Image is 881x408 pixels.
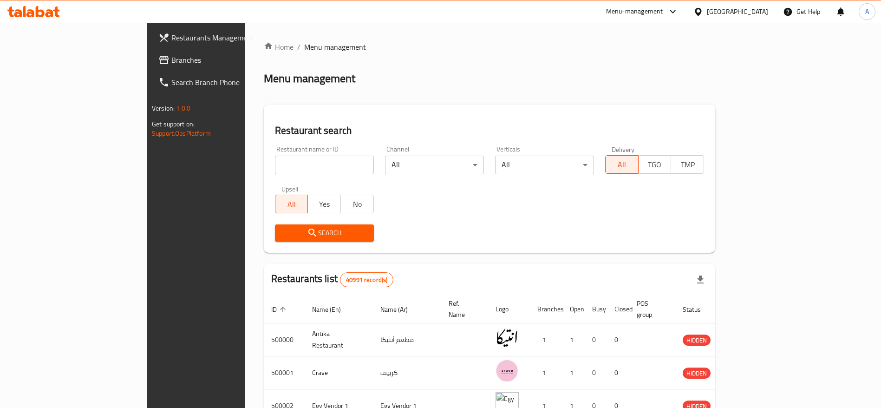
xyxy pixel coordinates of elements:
div: HIDDEN [683,368,711,379]
img: Antika Restaurant [496,326,519,349]
button: All [275,195,308,213]
span: No [345,197,370,211]
span: A [865,7,869,17]
span: Yes [312,197,337,211]
h2: Restaurants list [271,272,394,287]
span: ID [271,304,289,315]
th: Busy [585,295,607,323]
a: Search Branch Phone [151,71,294,93]
button: TGO [638,155,672,174]
span: 1.0.0 [176,102,190,114]
span: Get support on: [152,118,195,130]
th: Branches [530,295,562,323]
a: Restaurants Management [151,26,294,49]
li: / [297,41,300,53]
span: 40991 record(s) [340,276,393,284]
td: 1 [562,323,585,356]
div: [GEOGRAPHIC_DATA] [707,7,768,17]
span: Search Branch Phone [171,77,287,88]
span: Restaurants Management [171,32,287,43]
span: All [279,197,305,211]
input: Search for restaurant name or ID.. [275,156,374,174]
td: 1 [530,323,562,356]
button: Yes [307,195,341,213]
a: Branches [151,49,294,71]
th: Open [562,295,585,323]
span: Status [683,304,713,315]
td: 0 [585,323,607,356]
td: 0 [607,356,629,389]
span: Search [282,227,366,239]
div: All [385,156,484,174]
td: كرييف [373,356,441,389]
span: TGO [642,158,668,171]
td: 0 [607,323,629,356]
span: Ref. Name [449,298,477,320]
span: HIDDEN [683,335,711,346]
div: All [495,156,594,174]
td: Crave [305,356,373,389]
div: HIDDEN [683,335,711,346]
label: Delivery [612,146,635,152]
div: Menu-management [606,6,663,17]
span: Name (En) [312,304,353,315]
span: Version: [152,102,175,114]
span: TMP [675,158,700,171]
a: Support.OpsPlatform [152,127,211,139]
button: Search [275,224,374,242]
span: Menu management [304,41,366,53]
th: Closed [607,295,629,323]
button: No [340,195,374,213]
td: 1 [530,356,562,389]
span: All [609,158,635,171]
button: TMP [671,155,704,174]
td: 0 [585,356,607,389]
span: Name (Ar) [380,304,420,315]
td: 1 [562,356,585,389]
span: POS group [637,298,664,320]
h2: Menu management [264,71,355,86]
button: All [605,155,639,174]
td: مطعم أنتيكا [373,323,441,356]
nav: breadcrumb [264,41,715,53]
span: HIDDEN [683,368,711,379]
span: Branches [171,54,287,66]
div: Export file [689,269,711,291]
th: Logo [488,295,530,323]
div: Total records count [340,272,393,287]
label: Upsell [281,185,299,192]
h2: Restaurant search [275,124,704,138]
img: Crave [496,359,519,382]
td: Antika Restaurant [305,323,373,356]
